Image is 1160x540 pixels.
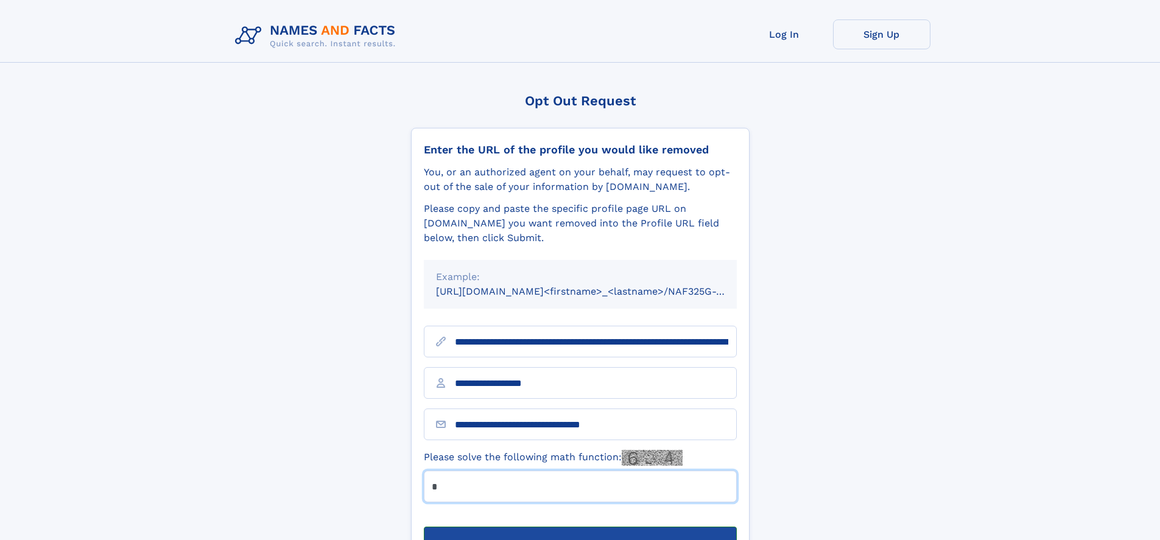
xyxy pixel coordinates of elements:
[424,450,683,466] label: Please solve the following math function:
[424,202,737,245] div: Please copy and paste the specific profile page URL on [DOMAIN_NAME] you want removed into the Pr...
[424,165,737,194] div: You, or an authorized agent on your behalf, may request to opt-out of the sale of your informatio...
[436,286,760,297] small: [URL][DOMAIN_NAME]<firstname>_<lastname>/NAF325G-xxxxxxxx
[833,19,930,49] a: Sign Up
[230,19,406,52] img: Logo Names and Facts
[436,270,725,284] div: Example:
[736,19,833,49] a: Log In
[411,93,750,108] div: Opt Out Request
[424,143,737,156] div: Enter the URL of the profile you would like removed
